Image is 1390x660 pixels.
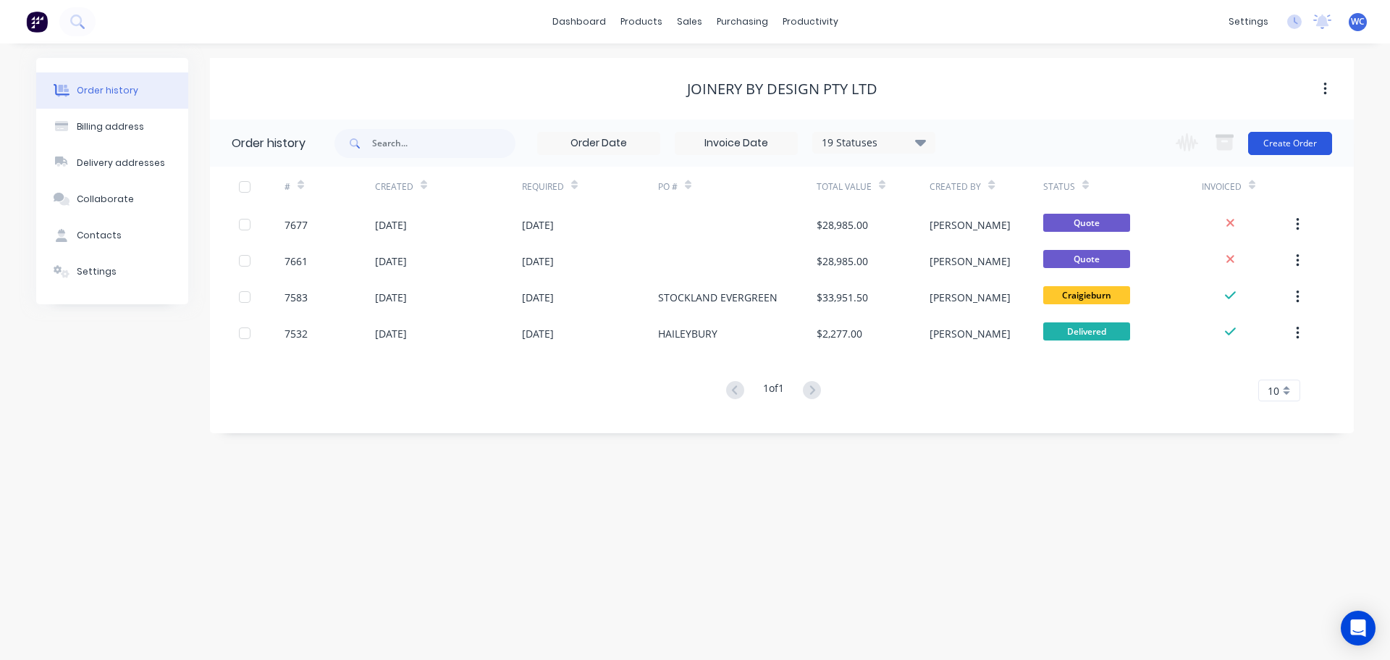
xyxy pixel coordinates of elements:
[1043,180,1075,193] div: Status
[930,290,1011,305] div: [PERSON_NAME]
[687,80,877,98] div: Joinery By Design Pty Ltd
[522,217,554,233] div: [DATE]
[538,133,660,154] input: Order Date
[26,11,48,33] img: Factory
[77,193,134,206] div: Collaborate
[77,265,117,278] div: Settings
[817,326,862,341] div: $2,277.00
[36,181,188,217] button: Collaborate
[1351,15,1365,28] span: WC
[375,254,407,269] div: [DATE]
[285,180,290,193] div: #
[1202,180,1242,193] div: Invoiced
[817,167,930,206] div: Total Value
[930,326,1011,341] div: [PERSON_NAME]
[36,72,188,109] button: Order history
[372,129,515,158] input: Search...
[285,290,308,305] div: 7583
[1341,611,1376,646] div: Open Intercom Messenger
[1043,167,1202,206] div: Status
[1043,286,1130,304] span: Craigieburn
[285,167,375,206] div: #
[285,326,308,341] div: 7532
[375,290,407,305] div: [DATE]
[285,254,308,269] div: 7661
[36,217,188,254] button: Contacts
[522,290,554,305] div: [DATE]
[658,167,817,206] div: PO #
[1268,383,1279,398] span: 10
[930,180,981,193] div: Created By
[522,326,554,341] div: [DATE]
[658,290,778,305] div: STOCKLAND EVERGREEN
[375,217,407,233] div: [DATE]
[77,229,122,242] div: Contacts
[375,167,522,206] div: Created
[522,167,658,206] div: Required
[36,145,188,181] button: Delivery addresses
[1043,214,1130,232] span: Quote
[817,180,872,193] div: Total Value
[675,133,797,154] input: Invoice Date
[817,217,868,233] div: $28,985.00
[1043,322,1130,341] span: Delivered
[775,11,846,33] div: productivity
[36,109,188,145] button: Billing address
[613,11,670,33] div: products
[930,217,1011,233] div: [PERSON_NAME]
[658,326,717,341] div: HAILEYBURY
[522,254,554,269] div: [DATE]
[1248,132,1332,155] button: Create Order
[36,254,188,290] button: Settings
[709,11,775,33] div: purchasing
[1202,167,1292,206] div: Invoiced
[285,217,308,233] div: 7677
[813,135,935,151] div: 19 Statuses
[77,120,144,133] div: Billing address
[1221,11,1276,33] div: settings
[670,11,709,33] div: sales
[817,290,868,305] div: $33,951.50
[77,156,165,170] div: Delivery addresses
[375,180,413,193] div: Created
[1043,250,1130,268] span: Quote
[545,11,613,33] a: dashboard
[817,254,868,269] div: $28,985.00
[375,326,407,341] div: [DATE]
[77,84,138,97] div: Order history
[930,254,1011,269] div: [PERSON_NAME]
[930,167,1042,206] div: Created By
[658,180,678,193] div: PO #
[232,135,306,152] div: Order history
[522,180,564,193] div: Required
[763,380,784,401] div: 1 of 1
